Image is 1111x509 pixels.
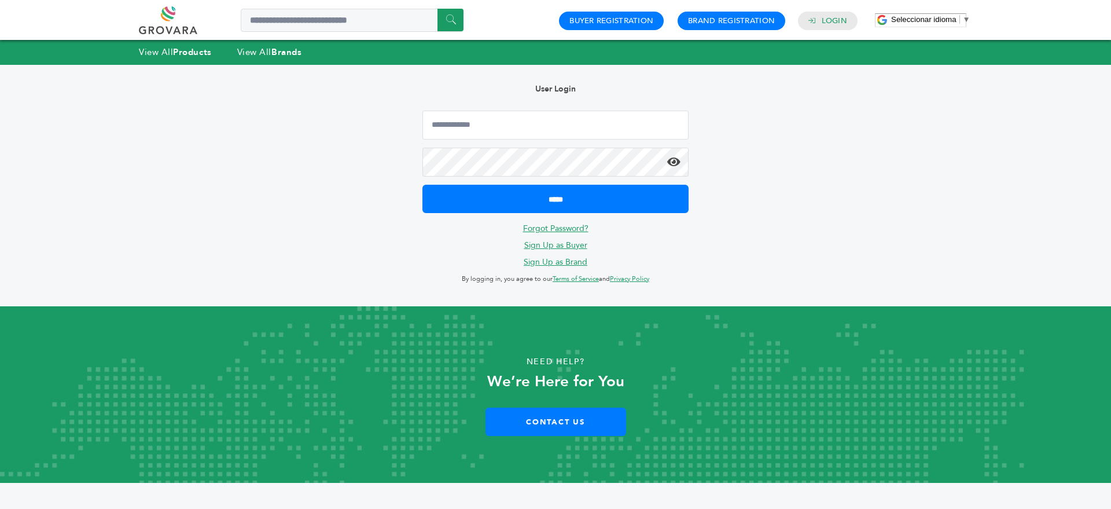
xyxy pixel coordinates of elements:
strong: We’re Here for You [487,371,624,392]
p: By logging in, you agree to our and [422,272,689,286]
strong: Brands [271,46,301,58]
p: Need Help? [56,353,1055,371]
input: Email Address [422,111,689,140]
span: ​ [959,15,960,24]
a: Buyer Registration [569,16,653,26]
a: Terms of Service [553,274,599,283]
span: Seleccionar idioma [891,15,957,24]
a: Sign Up as Buyer [524,240,587,251]
a: Forgot Password? [523,223,588,234]
input: Search a product or brand... [241,9,463,32]
input: Password [422,148,689,177]
a: Sign Up as Brand [524,257,587,268]
a: Login [822,16,847,26]
a: Brand Registration [688,16,775,26]
a: Seleccionar idioma​ [891,15,970,24]
a: Contact Us [485,408,626,436]
a: Privacy Policy [610,274,649,283]
a: View AllBrands [237,46,302,58]
b: User Login [535,83,576,94]
a: View AllProducts [139,46,212,58]
strong: Products [173,46,211,58]
span: ▼ [963,15,970,24]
